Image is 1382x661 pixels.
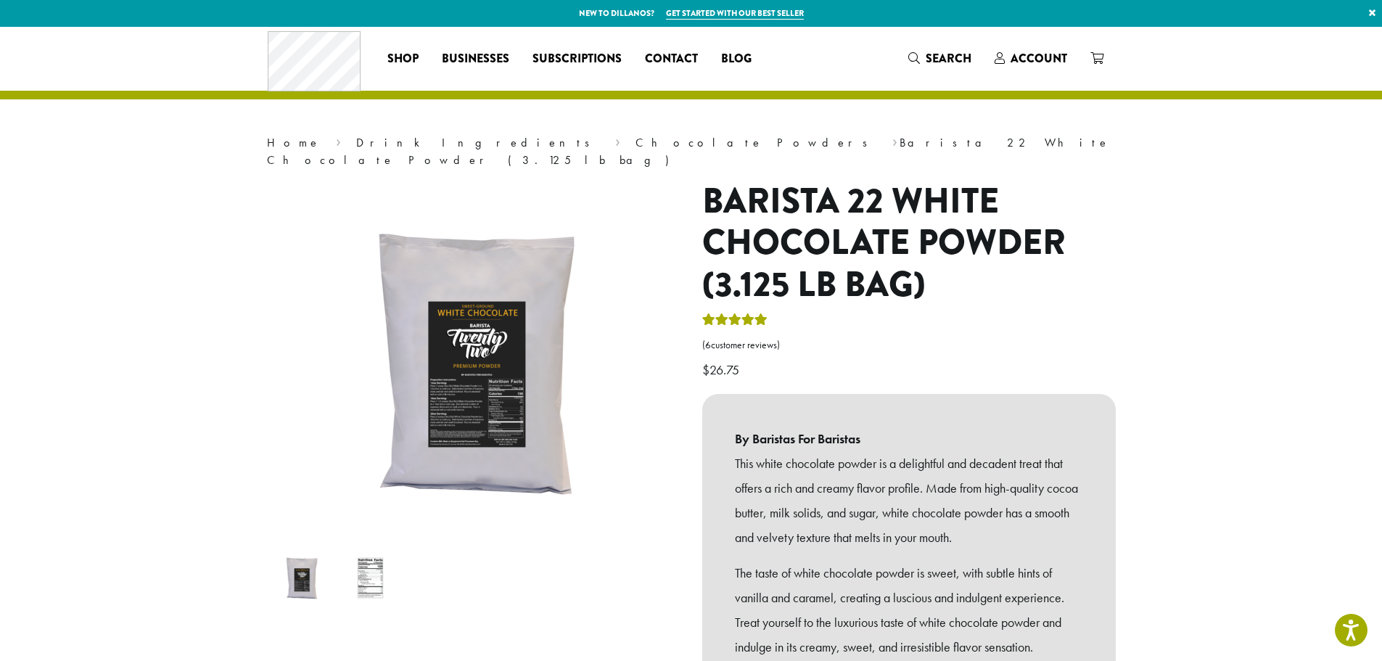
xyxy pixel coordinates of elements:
a: Chocolate Powders [636,135,877,150]
a: Shop [376,47,430,70]
b: By Baristas For Baristas [735,427,1083,451]
bdi: 26.75 [702,361,743,378]
img: Barista 22 White Chocolate Powder (3.125 lb bag) - Image 2 [342,549,399,607]
span: Contact [645,50,698,68]
span: › [336,129,341,152]
a: (6customer reviews) [702,338,1116,353]
span: Subscriptions [532,50,622,68]
nav: Breadcrumb [267,134,1116,169]
span: Account [1011,50,1067,67]
a: Search [897,46,983,70]
p: The taste of white chocolate powder is sweet, with subtle hints of vanilla and caramel, creating ... [735,561,1083,659]
span: $ [702,361,709,378]
span: › [892,129,897,152]
div: Rated 5.00 out of 5 [702,311,768,333]
span: 6 [705,339,711,351]
h1: Barista 22 White Chocolate Powder (3.125 lb bag) [702,181,1116,306]
span: › [615,129,620,152]
a: Home [267,135,321,150]
span: Shop [387,50,419,68]
a: Get started with our best seller [666,7,804,20]
p: This white chocolate powder is a delightful and decadent treat that offers a rich and creamy flav... [735,451,1083,549]
span: Blog [721,50,752,68]
img: Barista 22 Sweet Ground White Chocolate Powder [273,549,330,607]
span: Search [926,50,971,67]
a: Drink Ingredients [356,135,599,150]
span: Businesses [442,50,509,68]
